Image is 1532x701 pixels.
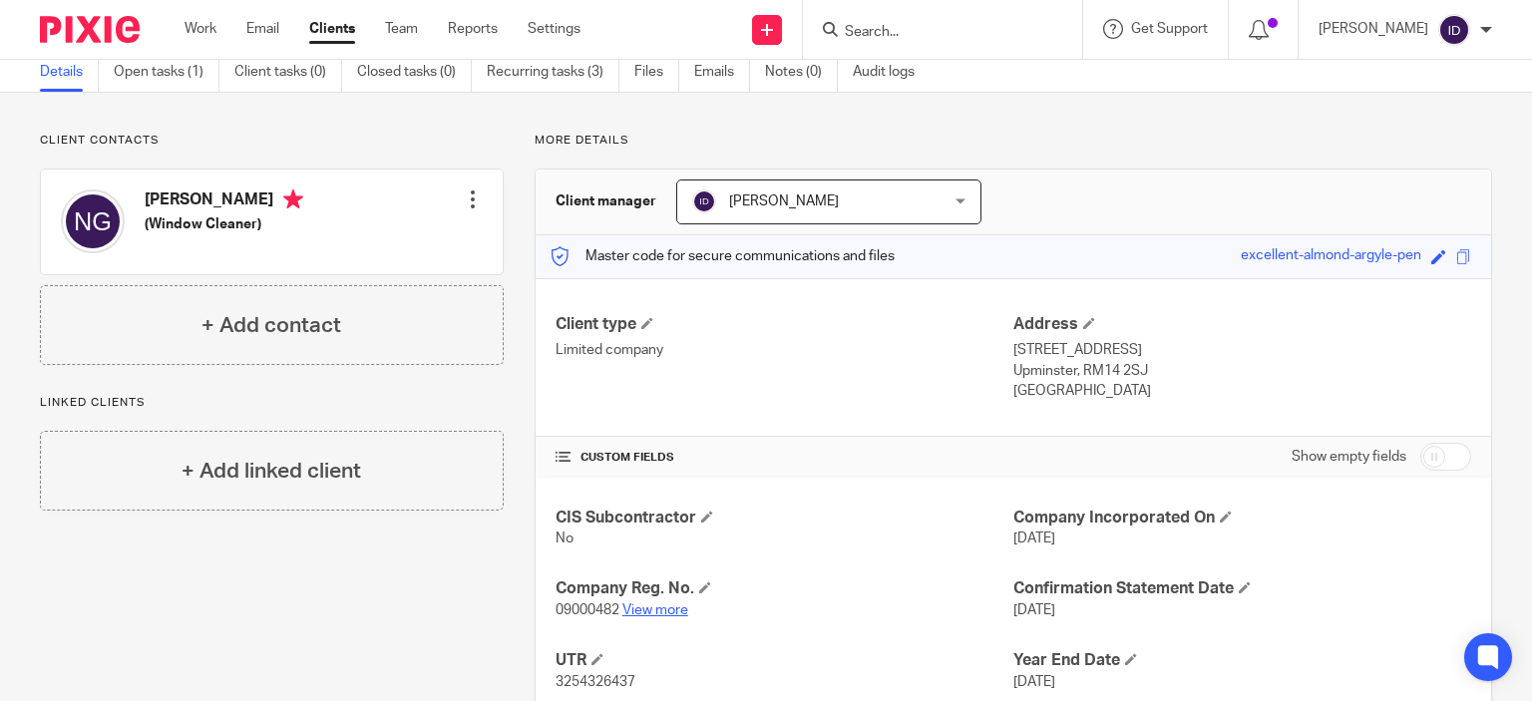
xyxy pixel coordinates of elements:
[765,53,838,92] a: Notes (0)
[634,53,679,92] a: Files
[1013,603,1055,617] span: [DATE]
[694,53,750,92] a: Emails
[40,133,504,149] p: Client contacts
[1013,675,1055,689] span: [DATE]
[40,16,140,43] img: Pixie
[853,53,930,92] a: Audit logs
[145,214,303,234] h5: (Window Cleaner)
[309,19,355,39] a: Clients
[622,603,688,617] a: View more
[1131,22,1208,36] span: Get Support
[528,19,580,39] a: Settings
[185,19,216,39] a: Work
[1292,447,1406,467] label: Show empty fields
[283,189,303,209] i: Primary
[1438,14,1470,46] img: svg%3E
[692,189,716,213] img: svg%3E
[1013,314,1471,335] h4: Address
[556,340,1013,360] p: Limited company
[1013,361,1471,381] p: Upminster, RM14 2SJ
[145,189,303,214] h4: [PERSON_NAME]
[1013,531,1055,545] span: [DATE]
[182,456,361,487] h4: + Add linked client
[40,395,504,411] p: Linked clients
[556,650,1013,671] h4: UTR
[448,19,498,39] a: Reports
[1013,381,1471,401] p: [GEOGRAPHIC_DATA]
[556,675,635,689] span: 3254326437
[487,53,619,92] a: Recurring tasks (3)
[556,191,656,211] h3: Client manager
[556,531,574,545] span: No
[357,53,472,92] a: Closed tasks (0)
[1319,19,1428,39] p: [PERSON_NAME]
[556,508,1013,528] h4: CIS Subcontractor
[535,133,1492,149] p: More details
[556,314,1013,335] h4: Client type
[556,450,1013,466] h4: CUSTOM FIELDS
[1013,578,1471,599] h4: Confirmation Statement Date
[1013,650,1471,671] h4: Year End Date
[40,53,99,92] a: Details
[114,53,219,92] a: Open tasks (1)
[551,246,895,266] p: Master code for secure communications and files
[556,578,1013,599] h4: Company Reg. No.
[61,189,125,253] img: svg%3E
[1013,508,1471,528] h4: Company Incorporated On
[843,24,1022,42] input: Search
[556,603,619,617] span: 09000482
[201,310,341,341] h4: + Add contact
[234,53,342,92] a: Client tasks (0)
[729,194,839,208] span: [PERSON_NAME]
[385,19,418,39] a: Team
[1241,245,1421,268] div: excellent-almond-argyle-pen
[246,19,279,39] a: Email
[1013,340,1471,360] p: [STREET_ADDRESS]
